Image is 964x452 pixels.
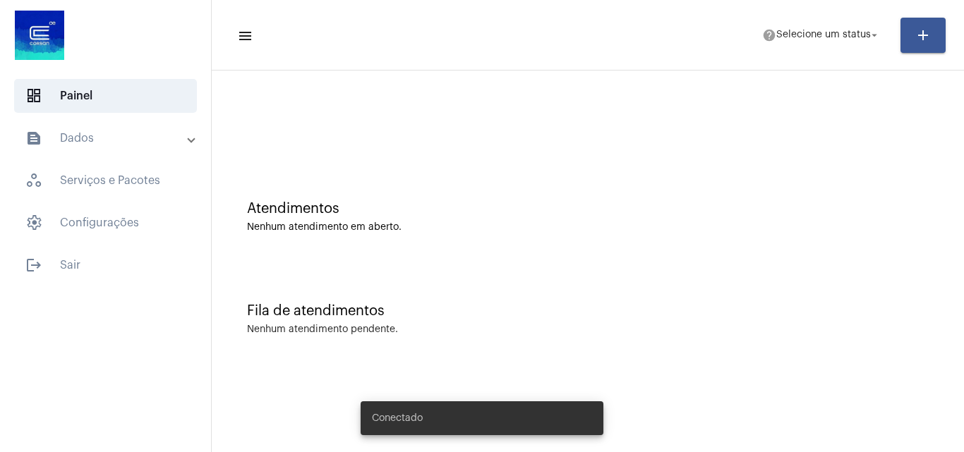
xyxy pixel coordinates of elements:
mat-icon: arrow_drop_down [868,29,881,42]
mat-icon: sidenav icon [25,257,42,274]
span: sidenav icon [25,214,42,231]
button: Selecione um status [754,21,889,49]
div: Fila de atendimentos [247,303,929,319]
div: Nenhum atendimento pendente. [247,324,398,335]
span: Configurações [14,206,197,240]
mat-icon: sidenav icon [25,130,42,147]
mat-expansion-panel-header: sidenav iconDados [8,121,211,155]
span: Conectado [372,411,423,425]
mat-panel-title: Dados [25,130,188,147]
span: Sair [14,248,197,282]
mat-icon: add [915,27,932,44]
span: Painel [14,79,197,113]
img: d4669ae0-8c07-2337-4f67-34b0df7f5ae4.jpeg [11,7,68,63]
mat-icon: help [762,28,776,42]
div: Atendimentos [247,201,929,216]
div: Nenhum atendimento em aberto. [247,222,929,233]
span: sidenav icon [25,87,42,104]
span: Selecione um status [776,30,871,40]
span: Serviços e Pacotes [14,164,197,197]
mat-icon: sidenav icon [237,28,251,44]
span: sidenav icon [25,172,42,189]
